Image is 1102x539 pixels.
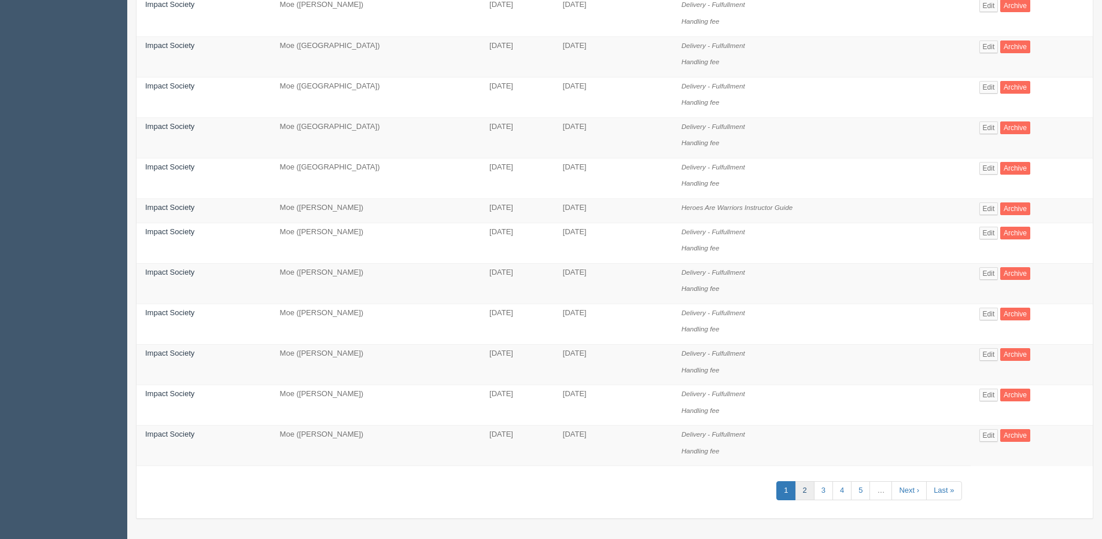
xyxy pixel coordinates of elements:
a: Edit [979,202,998,215]
td: [DATE] [554,223,673,263]
a: Archive [1000,81,1030,94]
a: Archive [1000,227,1030,239]
a: Archive [1000,389,1030,401]
i: Delivery - Fulfullment [681,390,745,397]
td: [DATE] [481,158,554,198]
a: Archive [1000,121,1030,134]
a: Impact Society [145,41,194,50]
a: Impact Society [145,430,194,438]
i: Delivery - Fulfullment [681,268,745,276]
td: [DATE] [554,304,673,344]
i: Handling fee [681,325,720,333]
a: 4 [832,481,852,500]
a: Impact Society [145,268,194,276]
i: Delivery - Fulfullment [681,349,745,357]
i: Handling fee [681,17,720,25]
td: [DATE] [481,304,554,344]
a: Archive [1000,308,1030,320]
i: Delivery - Fulfullment [681,430,745,438]
a: Archive [1000,348,1030,361]
i: Delivery - Fulfullment [681,123,745,130]
a: Impact Society [145,203,194,212]
td: [DATE] [554,158,673,198]
td: Moe ([PERSON_NAME]) [271,199,481,223]
i: Delivery - Fulfullment [681,82,745,90]
a: Archive [1000,267,1030,280]
a: 3 [814,481,833,500]
i: Delivery - Fulfullment [681,42,745,49]
td: [DATE] [554,77,673,117]
td: Moe ([PERSON_NAME]) [271,426,481,466]
td: [DATE] [481,77,554,117]
a: Edit [979,389,998,401]
i: Handling fee [681,98,720,106]
a: Edit [979,81,998,94]
a: Impact Society [145,349,194,357]
td: [DATE] [554,385,673,426]
td: [DATE] [481,344,554,385]
a: Impact Society [145,82,194,90]
i: Handling fee [681,244,720,252]
td: [DATE] [554,117,673,158]
td: Moe ([PERSON_NAME]) [271,263,481,304]
td: [DATE] [481,117,554,158]
td: [DATE] [481,426,554,466]
a: Impact Society [145,122,194,131]
td: [DATE] [481,385,554,426]
a: Archive [1000,162,1030,175]
i: Handling fee [681,179,720,187]
a: Impact Society [145,163,194,171]
i: Heroes Are Warriors Instructor Guide [681,204,793,211]
i: Delivery - Fulfullment [681,309,745,316]
i: Delivery - Fulfullment [681,1,745,8]
a: Edit [979,162,998,175]
td: Moe ([GEOGRAPHIC_DATA]) [271,158,481,198]
td: Moe ([GEOGRAPHIC_DATA]) [271,36,481,77]
a: Edit [979,40,998,53]
td: Moe ([PERSON_NAME]) [271,344,481,385]
td: Moe ([GEOGRAPHIC_DATA]) [271,77,481,117]
i: Handling fee [681,447,720,455]
td: Moe ([GEOGRAPHIC_DATA]) [271,117,481,158]
a: 5 [851,481,870,500]
a: Impact Society [145,308,194,317]
a: Impact Society [145,389,194,398]
a: Edit [979,227,998,239]
a: Archive [1000,40,1030,53]
i: Handling fee [681,285,720,292]
a: … [869,481,892,500]
td: Moe ([PERSON_NAME]) [271,223,481,263]
a: Edit [979,308,998,320]
i: Delivery - Fulfullment [681,163,745,171]
i: Handling fee [681,139,720,146]
td: [DATE] [481,223,554,263]
a: 1 [776,481,795,500]
a: Last » [926,481,961,500]
td: Moe ([PERSON_NAME]) [271,304,481,344]
a: Next › [891,481,927,500]
a: Edit [979,348,998,361]
td: [DATE] [554,263,673,304]
td: [DATE] [554,344,673,385]
td: Moe ([PERSON_NAME]) [271,385,481,426]
a: 2 [795,481,814,500]
td: [DATE] [554,426,673,466]
i: Handling fee [681,58,720,65]
i: Handling fee [681,407,720,414]
i: Handling fee [681,366,720,374]
a: Edit [979,429,998,442]
td: [DATE] [554,36,673,77]
td: [DATE] [481,263,554,304]
a: Edit [979,121,998,134]
a: Edit [979,267,998,280]
td: [DATE] [554,199,673,223]
a: Archive [1000,202,1030,215]
a: Impact Society [145,227,194,236]
a: Archive [1000,429,1030,442]
td: [DATE] [481,36,554,77]
td: [DATE] [481,199,554,223]
i: Delivery - Fulfullment [681,228,745,235]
